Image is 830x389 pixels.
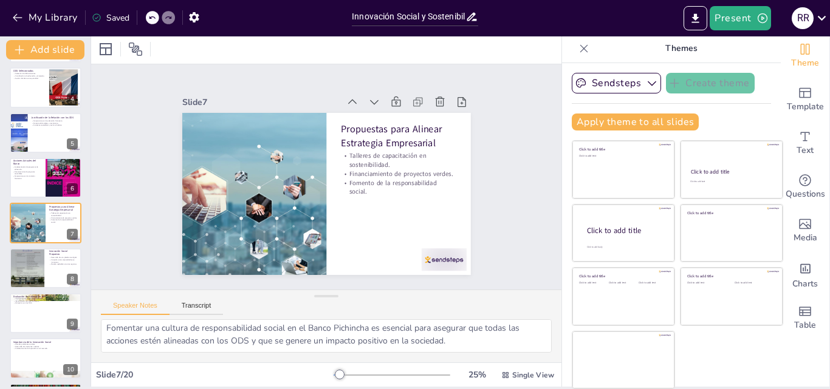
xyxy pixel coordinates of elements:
[342,167,440,258] p: Talleres de capacitación en sostenibilidad.
[13,77,46,79] p: Acción climática como prioridad.
[49,205,78,212] p: Propuestas para Alinear Estrategia Empresarial
[67,183,78,194] div: 6
[579,155,666,158] div: Click to add text
[49,259,78,263] p: Conexión entre emprendedores e inversores.
[352,8,465,25] input: Insert title
[49,217,78,219] p: Financiamiento de proyectos verdes.
[67,319,78,330] div: 9
[781,78,829,121] div: Add ready made slides
[13,385,78,389] p: Colaboraciones Estratégicas
[792,6,814,30] button: R R
[710,6,770,30] button: Present
[12,166,41,171] p: Implementación de programas de educación.
[31,124,78,126] p: Iniciativas sostenibles y acción climática.
[49,212,78,217] p: Talleres de capacitación en sostenibilidad.
[128,42,143,56] span: Position
[13,75,46,78] p: Contribución a la educación y el empleo.
[691,168,772,175] div: Click to add title
[67,93,78,104] div: 4
[31,120,78,122] p: Compromiso con la educación financiera.
[67,138,78,149] div: 5
[324,188,422,278] p: Fomento de la responsabilidad social.
[170,302,224,315] button: Transcript
[9,8,83,27] button: My Library
[639,282,666,285] div: Click to add text
[781,296,829,340] div: Add a table
[13,69,46,73] p: ODS Seleccionados
[690,180,771,183] div: Click to add text
[794,319,816,332] span: Table
[10,293,81,333] div: 9
[792,7,814,29] div: R R
[781,165,829,209] div: Get real-time input from your audience
[687,282,725,285] div: Click to add text
[63,364,78,375] div: 10
[13,347,78,350] p: Fortalecimiento de la posición en el mercado.
[13,345,78,347] p: Desarrollo de soluciones creativas.
[12,175,41,179] p: Compromiso con la inclusión financiera.
[13,302,78,305] p: Alineación con los ODS.
[49,263,78,265] p: Modelo replicable en otras regiones.
[587,246,664,249] div: Click to add body
[49,256,78,259] p: Desarrollo de una plataforma digital.
[13,300,78,302] p: Identificación de áreas de mejora.
[96,369,334,381] div: Slide 7 / 20
[13,297,78,300] p: Importancia de la evaluación de políticas.
[587,226,665,236] div: Click to add title
[10,338,81,378] div: 10
[31,115,78,119] p: Justificación de la Relación con los ODS
[101,302,170,315] button: Speaker Notes
[10,113,81,153] div: 5
[794,231,817,245] span: Media
[10,67,81,107] div: 4
[10,203,81,243] div: 7
[781,252,829,296] div: Add charts and graphs
[572,73,661,93] button: Sendsteps
[67,229,78,240] div: 7
[96,39,115,59] div: Layout
[31,122,78,124] p: Fomento del empleo y crecimiento.
[13,73,46,75] p: Selección de ODS relevantes.
[792,277,818,291] span: Charts
[684,6,707,30] button: Export to PowerPoint
[336,181,428,265] p: Financiamiento de proyectos verdes.
[67,274,78,285] div: 8
[12,171,41,175] p: Financiamiento de proyectos sostenibles.
[687,210,774,215] div: Click to add title
[572,113,699,130] button: Apply theme to all slides
[787,100,824,113] span: Template
[49,219,78,223] p: Fomento de la responsabilidad social.
[579,147,666,152] div: Click to add title
[355,146,459,243] p: Propuestas para Alinear Estrategia Empresarial
[791,56,819,70] span: Theme
[512,370,554,380] span: Single View
[92,12,129,24] div: Saved
[786,188,825,201] span: Questions
[666,73,755,93] button: Create theme
[10,248,81,288] div: 8
[735,282,773,285] div: Click to add text
[13,340,78,343] p: Importancia de la Innovación Social
[462,369,492,381] div: 25 %
[609,282,636,285] div: Click to add text
[781,209,829,252] div: Add images, graphics, shapes or video
[13,159,42,166] p: Acciones Actuales del Banco
[687,274,774,279] div: Click to add title
[579,282,606,285] div: Click to add text
[6,40,84,59] button: Add slide
[10,158,81,198] div: 6
[266,21,390,134] div: Slide 7
[13,295,78,299] p: Evaluación de Políticas de RSE
[49,249,78,256] p: Innovación Social Propuesta
[579,274,666,279] div: Click to add title
[13,343,78,345] p: Abordar problemas sociales.
[781,34,829,78] div: Change the overall theme
[594,34,769,63] p: Themes
[101,319,552,353] textarea: Los talleres de capacitación en sostenibilidad son una herramienta efectiva para educar tanto a e...
[781,121,829,165] div: Add text boxes
[797,144,814,157] span: Text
